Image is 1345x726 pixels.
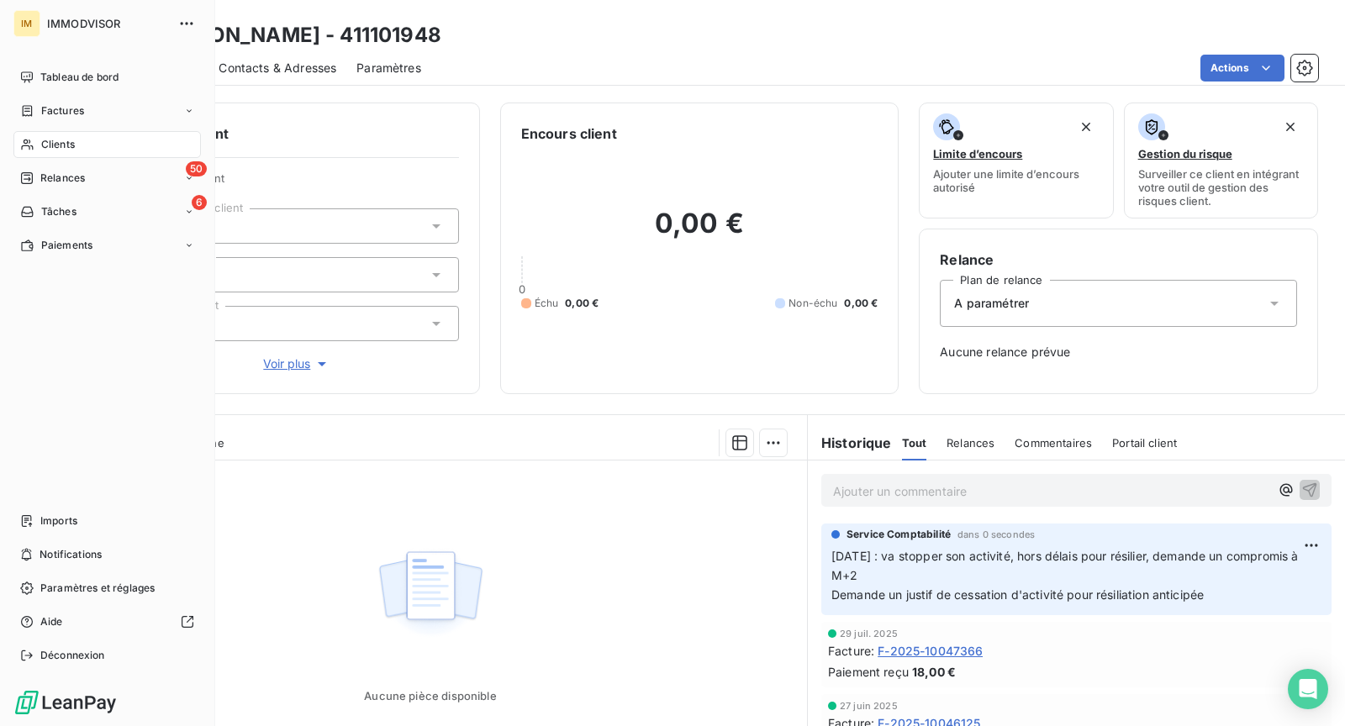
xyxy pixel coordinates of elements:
[828,663,909,681] span: Paiement reçu
[789,296,837,311] span: Non-échu
[41,103,84,118] span: Factures
[808,433,892,453] h6: Historique
[13,97,201,124] a: Factures
[41,204,76,219] span: Tâches
[933,147,1022,160] span: Limite d’encours
[957,529,1035,539] span: dans 0 secondes
[135,171,459,195] span: Propriétés Client
[1138,147,1232,160] span: Gestion du risque
[831,549,1302,602] span: [DATE] : va stopper son activité, hors délais pour résilier, demande un compromis à M+2 Demande u...
[13,64,201,91] a: Tableau de bord
[40,547,102,562] span: Notifications
[40,513,77,529] span: Imports
[41,137,75,152] span: Clients
[535,296,559,311] span: Échu
[1288,669,1328,709] div: Open Intercom Messenger
[519,282,525,296] span: 0
[13,508,201,534] a: Imports
[840,629,898,639] span: 29 juil. 2025
[13,198,201,225] a: 6Tâches
[1112,436,1177,450] span: Portail client
[521,124,617,144] h6: Encours client
[102,124,459,144] h6: Informations client
[192,195,207,210] span: 6
[828,642,874,660] span: Facture :
[954,295,1029,312] span: A paramétrer
[13,608,201,635] a: Aide
[847,527,951,542] span: Service Comptabilité
[13,232,201,259] a: Paiements
[13,131,201,158] a: Clients
[40,171,85,186] span: Relances
[135,355,459,373] button: Voir plus
[919,103,1113,218] button: Limite d’encoursAjouter une limite d’encours autorisé
[47,17,168,30] span: IMMODVISOR
[186,161,207,176] span: 50
[40,70,119,85] span: Tableau de bord
[521,207,878,257] h2: 0,00 €
[565,296,599,311] span: 0,00 €
[940,344,1297,360] span: Aucune relance prévue
[1138,167,1304,208] span: Surveiller ce client en intégrant votre outil de gestion des risques client.
[1124,103,1318,218] button: Gestion du risqueSurveiller ce client en intégrant votre outil de gestion des risques client.
[377,542,484,646] img: Empty state
[844,296,878,311] span: 0,00 €
[912,663,956,681] span: 18,00 €
[13,689,118,716] img: Logo LeanPay
[940,250,1297,270] h6: Relance
[263,355,330,372] span: Voir plus
[40,648,105,663] span: Déconnexion
[840,701,898,711] span: 27 juin 2025
[148,20,441,50] h3: [PERSON_NAME] - 411101948
[13,165,201,192] a: 50Relances
[878,642,983,660] span: F-2025-10047366
[40,614,63,629] span: Aide
[40,581,155,596] span: Paramètres et réglages
[41,238,92,253] span: Paiements
[947,436,994,450] span: Relances
[13,575,201,602] a: Paramètres et réglages
[933,167,1099,194] span: Ajouter une limite d’encours autorisé
[902,436,927,450] span: Tout
[13,10,40,37] div: IM
[1200,55,1284,82] button: Actions
[219,60,336,76] span: Contacts & Adresses
[356,60,421,76] span: Paramètres
[1015,436,1092,450] span: Commentaires
[364,689,496,702] span: Aucune pièce disponible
